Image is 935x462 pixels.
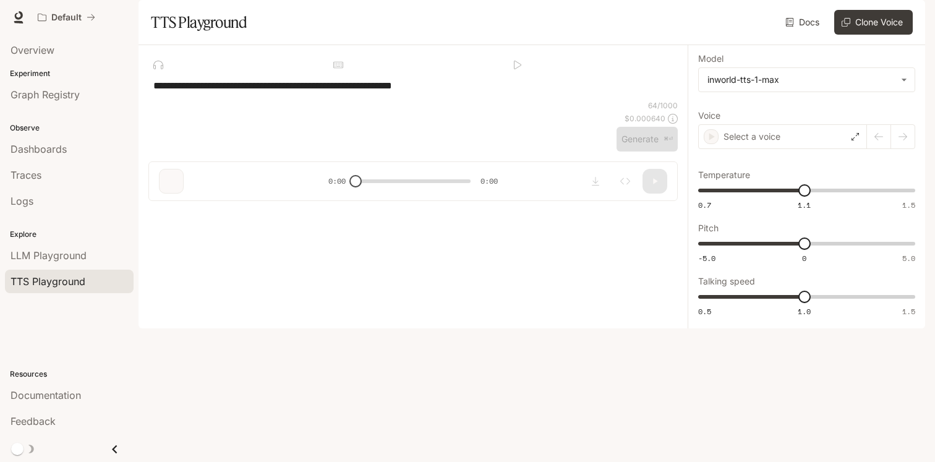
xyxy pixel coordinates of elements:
[902,253,915,263] span: 5.0
[698,306,711,317] span: 0.5
[802,253,806,263] span: 0
[698,200,711,210] span: 0.7
[724,130,780,143] p: Select a voice
[698,277,755,286] p: Talking speed
[798,200,811,210] span: 1.1
[783,10,824,35] a: Docs
[902,306,915,317] span: 1.5
[151,10,247,35] h1: TTS Playground
[648,100,678,111] p: 64 / 1000
[902,200,915,210] span: 1.5
[51,12,82,23] p: Default
[698,253,715,263] span: -5.0
[834,10,913,35] button: Clone Voice
[698,171,750,179] p: Temperature
[699,68,915,92] div: inworld-tts-1-max
[698,54,724,63] p: Model
[707,74,895,86] div: inworld-tts-1-max
[698,111,720,120] p: Voice
[798,306,811,317] span: 1.0
[32,5,101,30] button: All workspaces
[698,224,719,233] p: Pitch
[625,113,665,124] p: $ 0.000640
